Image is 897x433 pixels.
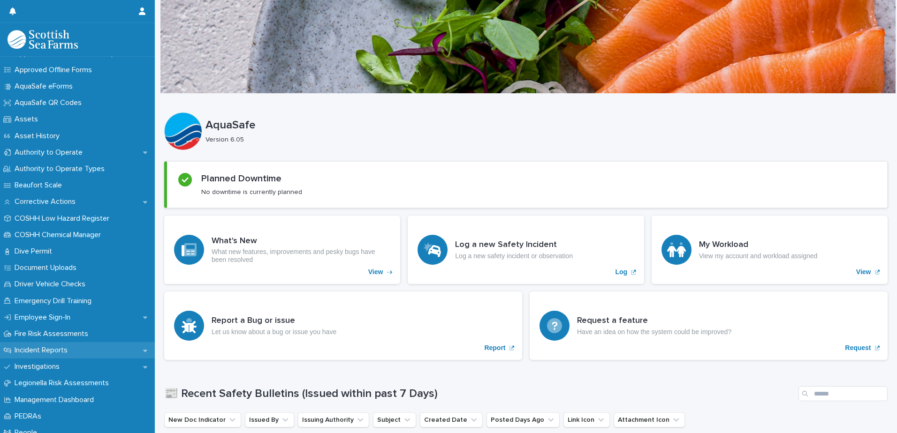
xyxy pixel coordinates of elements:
[212,316,336,326] h3: Report a Bug or issue
[577,316,731,326] h3: Request a feature
[11,313,78,322] p: Employee Sign-In
[408,216,644,284] a: Log
[484,344,505,352] p: Report
[577,328,731,336] p: Have an idea on how the system could be improved?
[11,379,116,388] p: Legionella Risk Assessments
[212,248,390,264] p: What new features, improvements and pesky bugs have been resolved
[530,291,888,360] a: Request
[11,231,108,239] p: COSHH Chemical Manager
[245,412,294,427] button: Issued By
[11,412,49,421] p: PEDRAs
[699,252,818,260] p: View my account and workload assigned
[373,412,416,427] button: Subject
[201,188,302,196] p: No downtime is currently planned
[11,329,96,338] p: Fire Risk Assessments
[11,396,101,404] p: Management Dashboard
[212,236,390,246] h3: What's New
[11,98,89,107] p: AquaSafe QR Codes
[11,197,83,206] p: Corrective Actions
[699,240,818,250] h3: My Workload
[11,181,69,190] p: Beaufort Scale
[563,412,610,427] button: Link Icon
[164,291,522,360] a: Report
[856,268,871,276] p: View
[455,240,573,250] h3: Log a new Safety Incident
[487,412,560,427] button: Posted Days Ago
[11,115,46,124] p: Assets
[201,173,281,184] h2: Planned Downtime
[164,412,241,427] button: New Doc Indicator
[455,252,573,260] p: Log a new safety incident or observation
[614,412,685,427] button: Attachment Icon
[164,387,795,401] h1: 📰 Recent Safety Bulletins (Issued within past 7 Days)
[11,297,99,306] p: Emergency Drill Training
[11,148,90,157] p: Authority to Operate
[616,268,628,276] p: Log
[298,412,369,427] button: Issuing Authority
[798,386,888,401] input: Search
[11,280,93,289] p: Driver Vehicle Checks
[11,247,60,256] p: Dive Permit
[652,216,888,284] a: View
[205,136,880,144] p: Version 6.05
[368,268,383,276] p: View
[11,66,99,75] p: Approved Offline Forms
[164,216,400,284] a: View
[11,346,75,355] p: Incident Reports
[11,362,67,371] p: Investigations
[11,164,112,173] p: Authority to Operate Types
[11,82,80,91] p: AquaSafe eForms
[8,30,78,49] img: bPIBxiqnSb2ggTQWdOVV
[205,119,884,132] p: AquaSafe
[845,344,871,352] p: Request
[11,132,67,141] p: Asset History
[11,263,84,272] p: Document Uploads
[212,328,336,336] p: Let us know about a bug or issue you have
[11,214,117,223] p: COSHH Low Hazard Register
[420,412,483,427] button: Created Date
